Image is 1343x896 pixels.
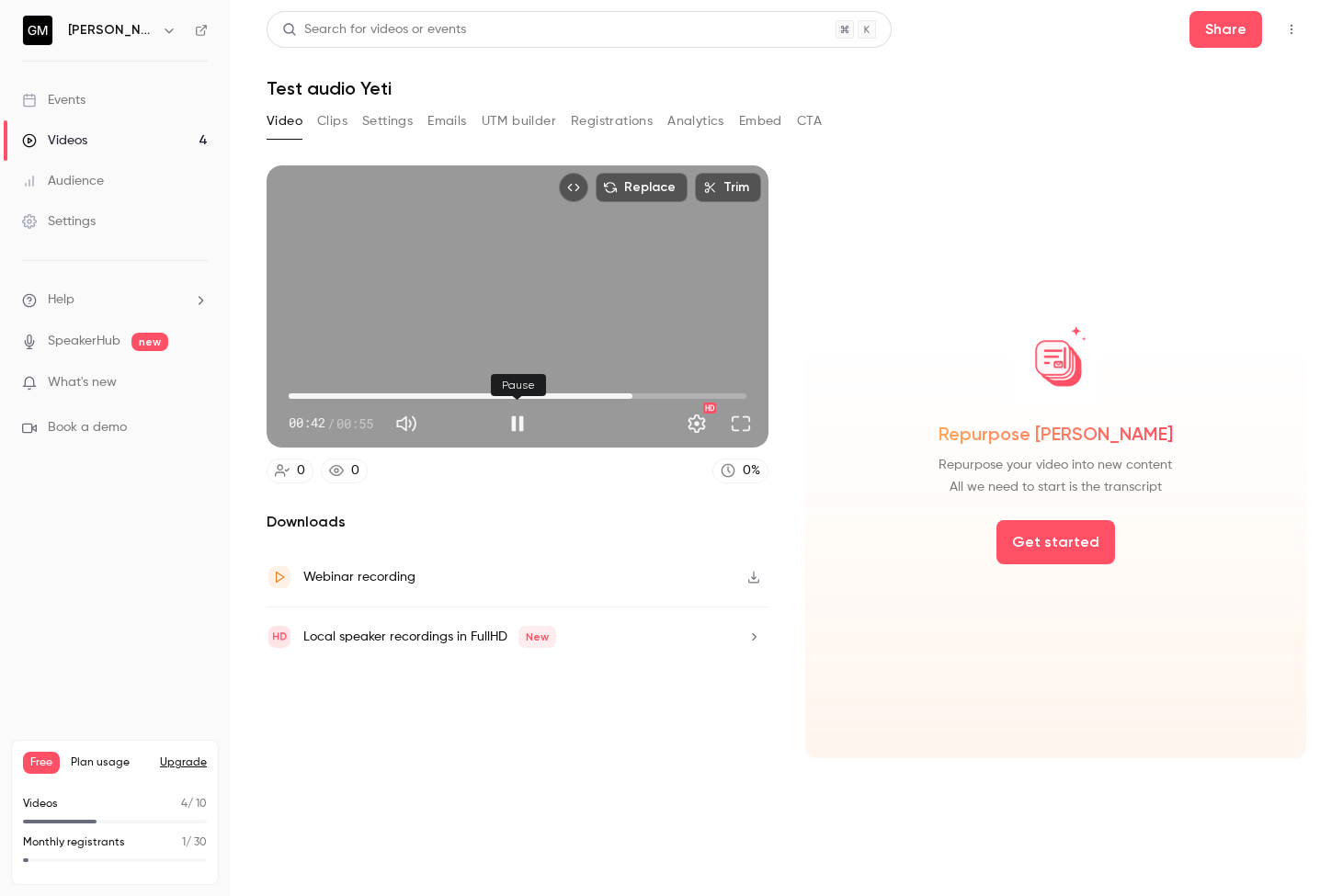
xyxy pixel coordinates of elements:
[703,403,716,414] div: HD
[362,107,413,136] button: Settings
[71,755,149,770] span: Plan usage
[267,459,313,483] a: 0
[723,405,759,442] button: Full screen
[48,418,127,437] span: Book a demo
[739,107,782,136] button: Embed
[327,414,335,433] span: /
[743,461,760,481] div: 0 %
[48,373,117,392] span: What's new
[1277,15,1306,44] button: Top Bar Actions
[48,332,120,351] a: SpeakerHub
[1189,11,1262,48] button: Share
[321,459,368,483] a: 0
[22,290,208,310] li: help-dropdown-opener
[289,414,373,433] div: 00:42
[482,107,556,136] button: UTM builder
[939,421,1173,447] span: Repurpose [PERSON_NAME]
[182,834,207,851] p: / 30
[518,626,556,648] span: New
[23,752,60,774] span: Free
[181,799,188,810] span: 4
[48,290,74,310] span: Help
[596,173,688,202] button: Replace
[678,405,715,442] button: Settings
[571,107,653,136] button: Registrations
[22,212,96,231] div: Settings
[68,21,154,40] h6: [PERSON_NAME]
[160,755,207,770] button: Upgrade
[336,414,373,433] span: 00:55
[267,511,768,533] h2: Downloads
[267,107,302,136] button: Video
[182,837,186,848] span: 1
[303,626,556,648] div: Local speaker recordings in FullHD
[297,461,305,481] div: 0
[22,172,104,190] div: Audience
[695,173,761,202] button: Trim
[282,20,466,40] div: Search for videos or events
[23,834,125,851] p: Monthly registrants
[427,107,466,136] button: Emails
[303,566,415,588] div: Webinar recording
[267,77,1306,99] h1: Test audio Yeti
[939,454,1172,498] span: Repurpose your video into new content All we need to start is the transcript
[559,173,588,202] button: Embed video
[181,796,207,812] p: / 10
[131,333,168,351] span: new
[667,107,724,136] button: Analytics
[712,459,768,483] a: 0%
[351,461,359,481] div: 0
[22,91,85,109] div: Events
[23,16,52,45] img: Guillaume Mariteau
[289,414,325,433] span: 00:42
[22,131,87,150] div: Videos
[499,405,536,442] button: Pause
[996,520,1115,564] button: Get started
[388,405,425,442] button: Mute
[797,107,822,136] button: CTA
[491,374,546,396] div: Pause
[317,107,347,136] button: Clips
[23,796,58,812] p: Videos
